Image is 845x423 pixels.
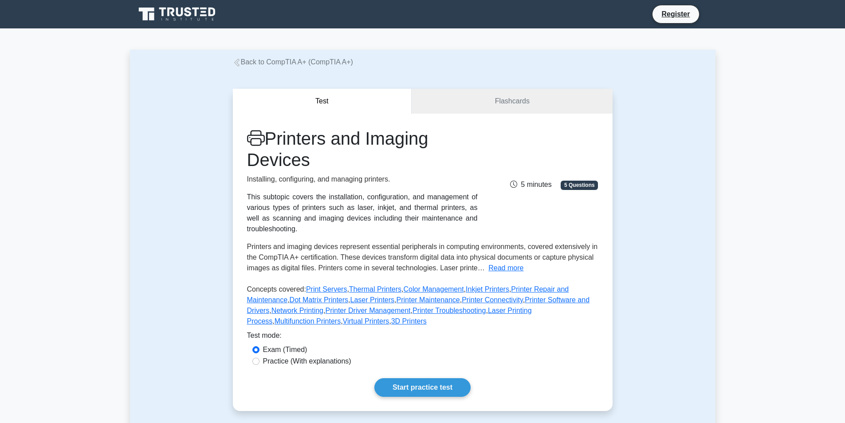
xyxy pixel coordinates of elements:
a: Back to CompTIA A+ (CompTIA A+) [233,58,353,66]
div: Test mode: [247,330,598,344]
button: Test [233,89,412,114]
a: Color Management [404,285,464,293]
a: Multifunction Printers [275,317,341,325]
a: 3D Printers [391,317,427,325]
div: This subtopic covers the installation, configuration, and management of various types of printers... [247,192,478,234]
a: Print Servers [306,285,347,293]
a: Printer Maintenance [397,296,460,304]
a: Network Printing [271,307,323,314]
a: Printer Connectivity [462,296,523,304]
span: Printers and imaging devices represent essential peripherals in computing environments, covered e... [247,243,598,272]
span: 5 minutes [510,181,551,188]
a: Thermal Printers [349,285,401,293]
p: Installing, configuring, and managing printers. [247,174,478,185]
label: Exam (Timed) [263,344,307,355]
a: Inkjet Printers [466,285,509,293]
button: Read more [488,263,523,273]
a: Dot Matrix Printers [290,296,348,304]
a: Printer Troubleshooting [413,307,486,314]
a: Laser Printers [350,296,395,304]
p: Concepts covered: , , , , , , , , , , , , , , , , [247,284,598,330]
a: Start practice test [374,378,471,397]
h1: Printers and Imaging Devices [247,128,478,170]
label: Practice (With explanations) [263,356,351,367]
span: 5 Questions [561,181,598,190]
a: Flashcards [412,89,612,114]
a: Printer Driver Management [325,307,410,314]
a: Virtual Printers [343,317,389,325]
a: Register [656,8,695,20]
